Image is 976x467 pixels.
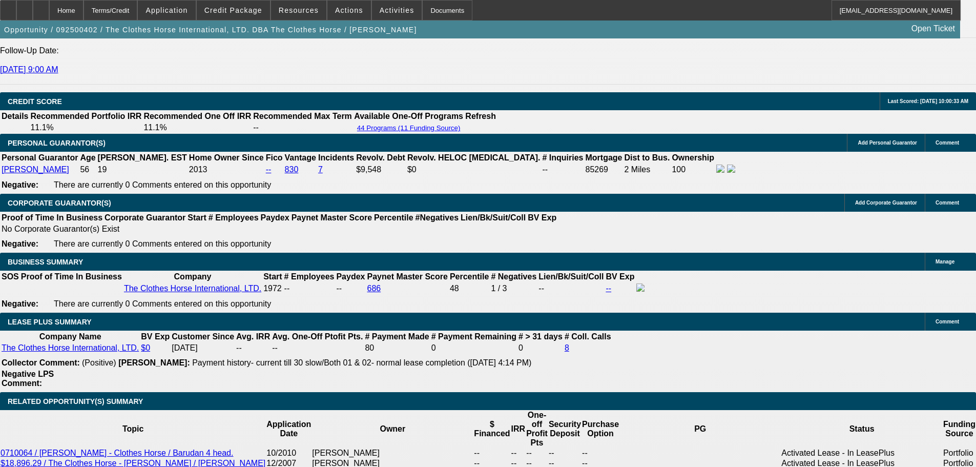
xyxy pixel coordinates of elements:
[526,410,548,448] th: One-off Profit Pts
[582,448,619,458] td: --
[266,153,283,162] b: Fico
[364,343,429,353] td: 80
[518,332,563,341] b: # > 31 days
[367,284,381,293] a: 686
[450,284,489,293] div: 48
[312,448,473,458] td: [PERSON_NAME]
[2,153,78,162] b: Personal Guarantor
[855,200,917,206] span: Add Corporate Guarantor
[625,153,670,162] b: Dist to Bus.
[312,410,473,448] th: Owner
[585,164,623,175] td: 85269
[272,332,363,341] b: Avg. One-Off Ptofit Pts.
[236,332,270,341] b: Avg. IRR
[141,343,150,352] a: $0
[526,448,548,458] td: --
[858,140,917,146] span: Add Personal Guarantor
[716,165,724,173] img: facebook-icon.png
[118,358,190,367] b: [PERSON_NAME]:
[511,448,526,458] td: --
[538,283,604,294] td: --
[582,410,619,448] th: Purchase Option
[1,213,103,223] th: Proof of Time In Business
[2,343,139,352] a: The Clothes Horse International, LTD.
[888,98,968,104] span: Last Scored: [DATE] 10:00:33 AM
[356,153,405,162] b: Revolv. Debt
[606,284,611,293] a: --
[781,448,943,458] td: Activated Lease - In LeasePlus
[292,213,372,222] b: Paynet Master Score
[79,164,96,175] td: 56
[431,332,516,341] b: # Payment Remaining
[548,448,582,458] td: --
[407,164,541,175] td: $0
[624,164,671,175] td: 2 Miles
[138,1,195,20] button: Application
[141,332,170,341] b: BV Exp
[80,153,95,162] b: Age
[1,272,19,282] th: SOS
[143,111,252,121] th: Recommended One Off IRR
[171,343,235,353] td: [DATE]
[473,448,510,458] td: --
[565,332,611,341] b: # Coll. Calls
[528,213,556,222] b: BV Exp
[284,284,290,293] span: --
[204,6,262,14] span: Credit Package
[8,139,106,147] span: PERSONAL GUARANTOR(S)
[586,153,622,162] b: Mortgage
[538,272,604,281] b: Lien/Bk/Suit/Coll
[2,165,69,174] a: [PERSON_NAME]
[491,284,536,293] div: 1 / 3
[2,358,80,367] b: Collector Comment:
[98,153,187,162] b: [PERSON_NAME]. EST
[354,111,464,121] th: Available One-Off Programs
[105,213,185,222] b: Corporate Guarantor
[271,1,326,20] button: Resources
[431,343,517,353] td: 0
[174,272,212,281] b: Company
[82,358,116,367] span: (Positive)
[197,1,270,20] button: Credit Package
[8,397,143,405] span: RELATED OPPORTUNITY(S) SUMMARY
[279,6,319,14] span: Resources
[192,358,531,367] span: Payment history- current till 30 slow/Both 01 & 02- normal lease completion ([DATE] 4:14 PM)
[672,153,714,162] b: Ownership
[2,370,54,388] b: Negative LPS Comment:
[461,213,526,222] b: Lien/Bk/Suit/Coll
[936,140,959,146] span: Comment
[943,410,976,448] th: Funding Source
[407,153,541,162] b: Revolv. HELOC [MEDICAL_DATA].
[263,272,282,281] b: Start
[565,343,569,352] a: 8
[172,332,234,341] b: Customer Since
[936,200,959,206] span: Comment
[266,448,312,458] td: 10/2010
[318,165,323,174] a: 7
[2,239,38,248] b: Negative:
[335,6,363,14] span: Actions
[188,213,206,222] b: Start
[943,448,976,458] td: Portfolio
[372,1,422,20] button: Activities
[936,319,959,324] span: Comment
[8,97,62,106] span: CREDIT SCORE
[727,165,735,173] img: linkedin-icon.png
[285,153,316,162] b: Vantage
[336,283,365,294] td: --
[253,111,352,121] th: Recommended Max Term
[8,199,111,207] span: CORPORATE GUARANTOR(S)
[548,410,582,448] th: Security Deposit
[542,153,583,162] b: # Inquiries
[263,283,282,294] td: 1972
[542,164,584,175] td: --
[416,213,459,222] b: #Negatives
[8,318,92,326] span: LEASE PLUS SUMMARY
[636,283,645,292] img: facebook-icon.png
[97,164,188,175] td: 19
[1,111,29,121] th: Details
[30,111,142,121] th: Recommended Portfolio IRR
[365,332,429,341] b: # Payment Made
[367,272,447,281] b: Paynet Master Score
[380,6,414,14] span: Activities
